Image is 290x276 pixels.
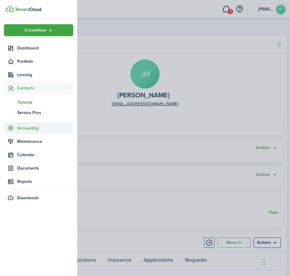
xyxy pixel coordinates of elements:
[260,247,290,276] iframe: Chat Widget
[17,85,73,91] span: Contacts
[17,58,73,65] span: Portfolio
[4,42,73,54] a: Dashboard
[25,28,46,32] span: Create New
[4,107,73,118] a: Service Pros
[15,8,41,11] img: TenantCloud
[17,45,73,51] span: Dashboard
[17,138,73,145] span: Maintenance
[17,195,39,201] span: Downloads
[4,24,73,36] button: Open menu
[17,152,73,158] span: Calendar
[6,6,14,12] img: TenantCloud
[17,72,73,78] span: Leasing
[17,125,73,131] span: Accounting
[4,176,73,187] a: Reports
[4,97,73,107] a: Tenants
[262,253,265,271] div: Drag
[17,178,73,185] span: Reports
[17,165,73,171] span: Documents
[17,109,73,116] span: Service Pros
[17,99,73,106] span: Tenants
